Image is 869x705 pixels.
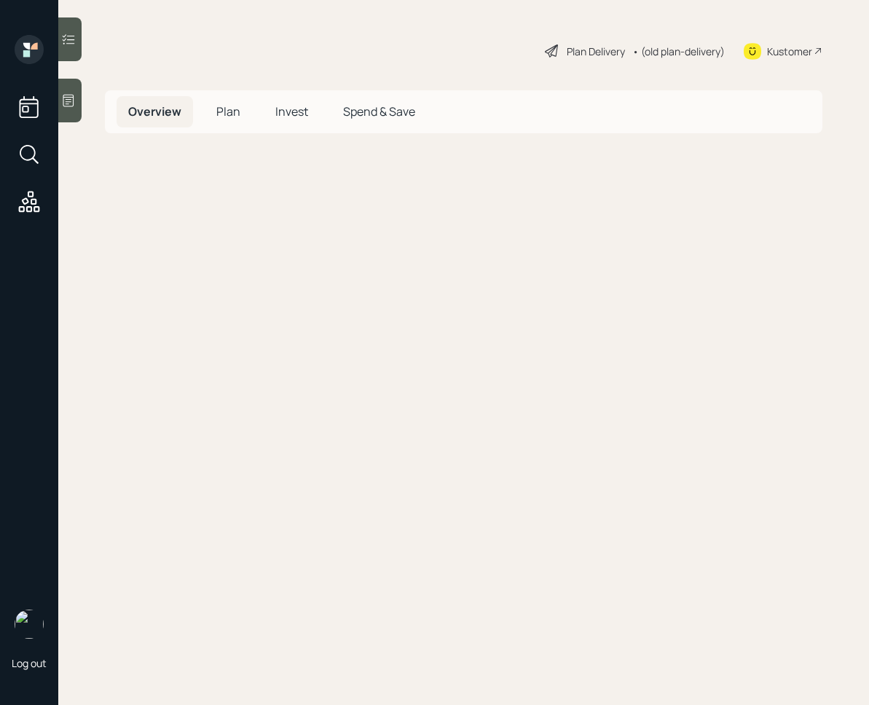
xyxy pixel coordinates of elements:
[343,103,415,119] span: Spend & Save
[128,103,181,119] span: Overview
[15,610,44,639] img: retirable_logo.png
[767,44,812,59] div: Kustomer
[567,44,625,59] div: Plan Delivery
[12,656,47,670] div: Log out
[275,103,308,119] span: Invest
[632,44,725,59] div: • (old plan-delivery)
[216,103,240,119] span: Plan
